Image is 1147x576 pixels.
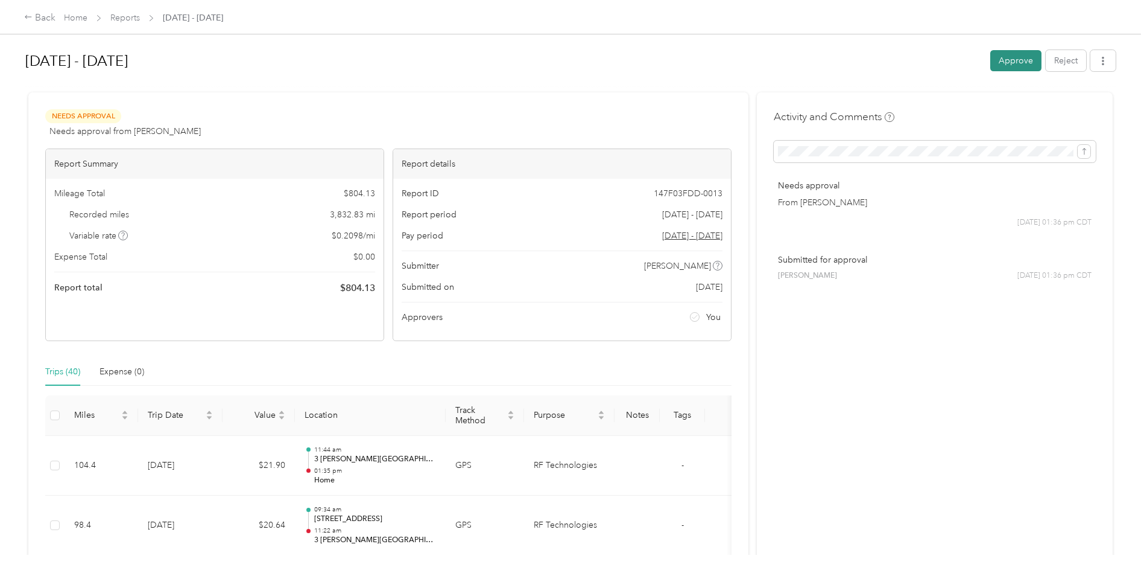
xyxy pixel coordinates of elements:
span: caret-down [121,414,128,421]
span: Pay period [402,229,443,242]
div: Expense (0) [100,365,144,379]
button: Approve [990,50,1041,71]
span: Approvers [402,311,443,324]
span: caret-up [121,409,128,416]
a: Reports [110,13,140,23]
div: Report Summary [46,149,384,179]
td: 104.4 [65,436,138,496]
p: From [PERSON_NAME] [778,196,1092,209]
p: [STREET_ADDRESS] [314,514,436,525]
span: Trip Date [148,410,203,420]
span: Submitted on [402,281,454,293]
span: 147F03FDD-0013 [654,187,722,200]
span: caret-down [507,414,514,421]
span: [DATE] 01:36 pm CDT [1017,217,1092,228]
th: Location [295,395,446,436]
td: RF Technologies [524,436,615,496]
p: Home [314,475,436,486]
span: $ 804.13 [340,281,375,295]
span: [PERSON_NAME] [778,270,837,281]
td: [DATE] [138,436,223,496]
td: GPS [446,436,524,496]
td: RF Technologies [524,496,615,556]
span: Go to pay period [662,229,722,242]
th: Value [223,395,295,436]
span: You [706,311,721,324]
th: Tags [660,395,705,436]
td: 98.4 [65,496,138,556]
span: Miles [74,410,119,420]
span: - [681,520,684,530]
th: Purpose [524,395,615,436]
td: $20.64 [223,496,295,556]
span: Track Method [455,405,505,426]
span: $ 0.2098 / mi [332,229,375,242]
span: caret-down [278,414,285,421]
span: caret-up [278,409,285,416]
button: Reject [1046,50,1086,71]
h4: Activity and Comments [774,109,894,124]
div: Report details [393,149,731,179]
span: Variable rate [69,229,128,242]
span: Recorded miles [69,208,129,221]
p: 09:34 am [314,505,436,514]
span: Report period [402,208,457,221]
span: caret-up [206,409,213,416]
h1: Sep 1 - 30, 2025 [25,46,982,75]
span: caret-down [206,414,213,421]
span: [DATE] - [DATE] [662,208,722,221]
td: $21.90 [223,436,295,496]
th: Track Method [446,395,524,436]
th: Trip Date [138,395,223,436]
span: - [681,460,684,470]
span: caret-up [507,409,514,416]
span: Report total [54,281,103,294]
span: Value [232,410,276,420]
span: $ 0.00 [353,251,375,263]
span: Report ID [402,187,439,200]
span: $ 804.13 [344,187,375,200]
p: 01:35 pm [314,467,436,475]
span: caret-down [598,414,605,421]
span: [DATE] 01:36 pm CDT [1017,270,1092,281]
span: 3,832.83 mi [330,208,375,221]
div: Trips (40) [45,365,80,379]
span: Needs Approval [45,109,121,123]
span: [DATE] - [DATE] [163,11,223,24]
p: 11:44 am [314,446,436,454]
span: Purpose [534,410,595,420]
span: caret-up [598,409,605,416]
span: Submitter [402,260,439,272]
span: [PERSON_NAME] [644,260,711,272]
th: Notes [615,395,660,436]
span: Mileage Total [54,187,105,200]
p: 3 [PERSON_NAME][GEOGRAPHIC_DATA], [PERSON_NAME], [GEOGRAPHIC_DATA] [314,454,436,465]
span: Needs approval from [PERSON_NAME] [49,125,201,138]
iframe: Everlance-gr Chat Button Frame [1079,508,1147,576]
td: [DATE] [138,496,223,556]
td: GPS [446,496,524,556]
p: Submitted for approval [778,254,1092,266]
div: Back [24,11,55,25]
p: 3 [PERSON_NAME][GEOGRAPHIC_DATA], [PERSON_NAME], [GEOGRAPHIC_DATA] [314,535,436,546]
p: 11:22 am [314,526,436,535]
th: Miles [65,395,138,436]
p: Needs approval [778,179,1092,192]
span: [DATE] [696,281,722,293]
span: Expense Total [54,251,107,263]
a: Home [64,13,87,23]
